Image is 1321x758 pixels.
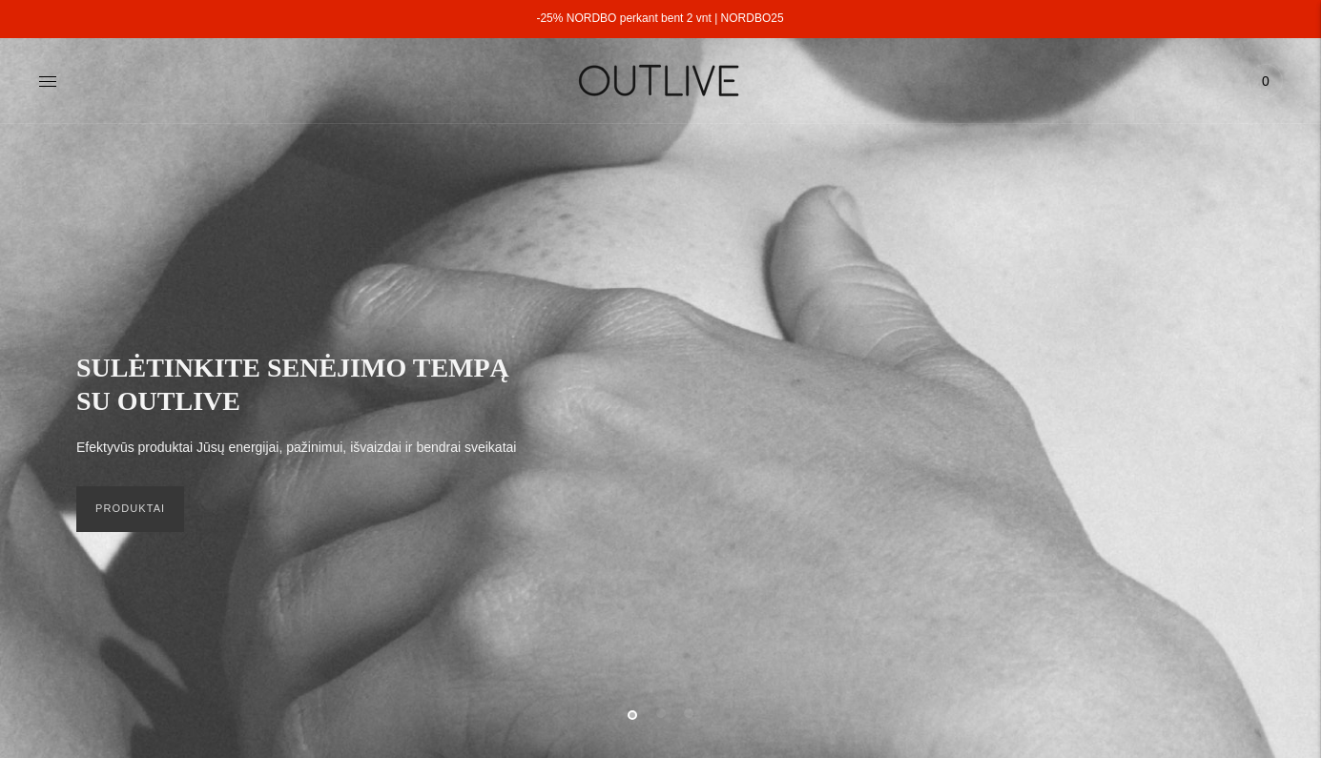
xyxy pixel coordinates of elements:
[1249,60,1283,102] a: 0
[1252,68,1279,94] span: 0
[76,486,184,532] a: PRODUKTAI
[684,708,693,718] button: Move carousel to slide 3
[536,11,783,25] a: -25% NORDBO perkant bent 2 vnt | NORDBO25
[628,710,637,720] button: Move carousel to slide 1
[76,437,516,460] p: Efektyvūs produktai Jūsų energijai, pažinimui, išvaizdai ir bendrai sveikatai
[76,351,534,418] h2: SULĖTINKITE SENĖJIMO TEMPĄ SU OUTLIVE
[542,48,780,113] img: OUTLIVE
[656,708,666,718] button: Move carousel to slide 2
